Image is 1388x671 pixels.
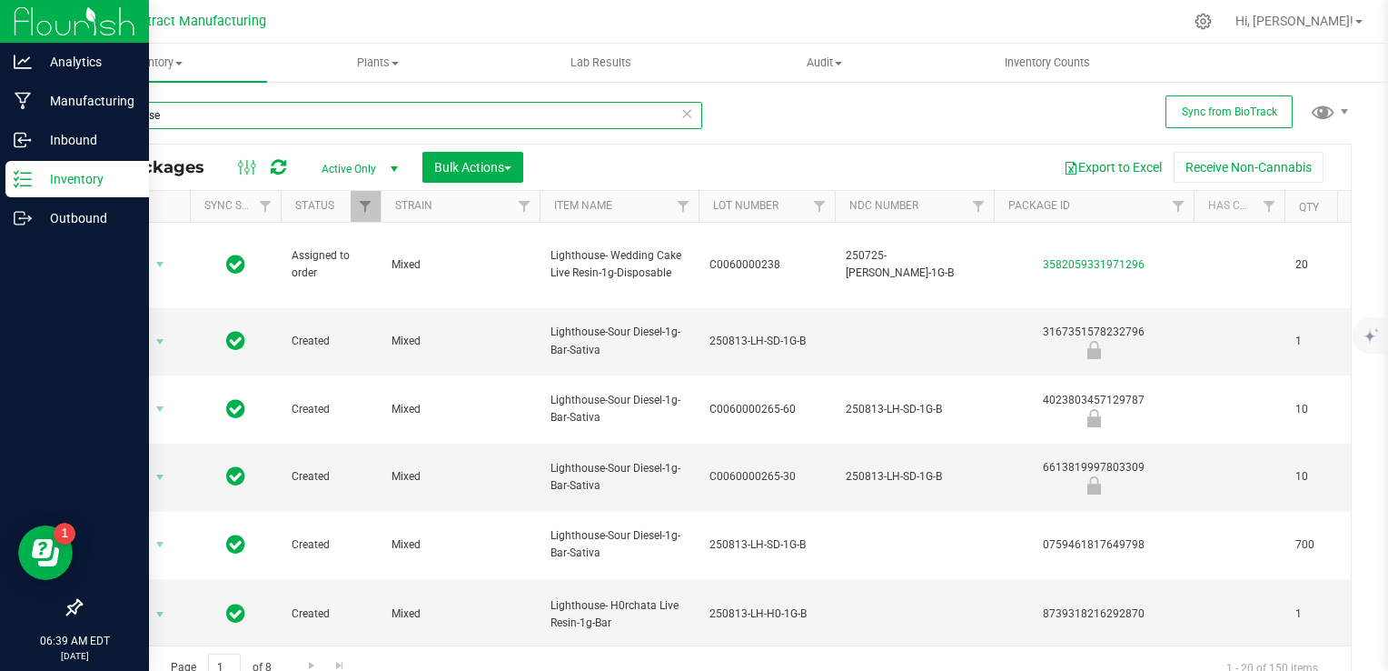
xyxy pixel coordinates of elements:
[292,606,370,623] span: Created
[554,199,612,212] a: Item Name
[14,170,32,188] inline-svg: Inventory
[267,44,491,82] a: Plants
[1043,258,1145,271] a: 3582059331971296
[709,256,824,274] span: C0060000238
[964,191,994,222] a: Filter
[1165,95,1293,128] button: Sync from BioTrack
[1295,468,1364,486] span: 10
[226,328,245,354] span: In Sync
[1008,199,1070,212] a: Package ID
[32,168,141,190] p: Inventory
[32,129,141,151] p: Inbound
[149,602,172,627] span: select
[1174,152,1324,183] button: Receive Non-Cannabis
[8,649,141,663] p: [DATE]
[392,256,529,274] span: Mixed
[546,55,656,71] span: Lab Results
[1164,191,1194,222] a: Filter
[226,532,245,557] span: In Sync
[709,333,824,350] span: 250813-LH-SD-1G-B
[226,252,245,277] span: In Sync
[268,55,490,71] span: Plants
[292,333,370,350] span: Created
[709,606,824,623] span: 250813-LH-H0-1G-B
[991,476,1196,495] div: Newly Received
[204,199,274,212] a: Sync Status
[54,523,75,545] iframe: Resource center unread badge
[1295,333,1364,350] span: 1
[991,324,1196,359] div: 3167351578232796
[392,468,529,486] span: Mixed
[14,53,32,71] inline-svg: Analytics
[226,396,245,422] span: In Sync
[669,191,699,222] a: Filter
[991,606,1196,623] div: 8739318216292870
[991,409,1196,427] div: Newly Received
[713,44,937,82] a: Audit
[550,247,688,282] span: Lighthouse- Wedding Cake Live Resin-1g-Disposable
[1295,401,1364,418] span: 10
[392,536,529,554] span: Mixed
[395,199,432,212] a: Strain
[991,536,1196,554] div: 0759461817649798
[351,191,381,222] a: Filter
[550,460,688,495] span: Lighthouse-Sour Diesel-1g-Bar-Sativa
[434,160,511,175] span: Bulk Actions
[292,401,370,418] span: Created
[709,536,824,554] span: 250813-LH-SD-1G-B
[226,601,245,626] span: In Sync
[680,102,693,125] span: Clear
[32,90,141,112] p: Manufacturing
[149,532,172,557] span: select
[104,14,266,29] span: CT Contract Manufacturing
[709,401,824,418] span: C0060000265-60
[980,55,1115,71] span: Inventory Counts
[709,468,824,486] span: C0060000265-30
[846,401,983,418] span: 250813-LH-SD-1G-B
[991,392,1196,427] div: 4023803457129787
[1182,105,1277,118] span: Sync from BioTrack
[292,247,370,282] span: Assigned to order
[714,55,936,71] span: Audit
[292,468,370,486] span: Created
[18,526,73,580] iframe: Resource center
[846,468,983,486] span: 250813-LH-SD-1G-B
[149,465,172,490] span: select
[550,324,688,358] span: Lighthouse-Sour Diesel-1g-Bar-Sativa
[1299,201,1319,214] a: Qty
[94,157,223,177] span: All Packages
[392,401,529,418] span: Mixed
[14,131,32,149] inline-svg: Inbound
[8,633,141,649] p: 06:39 AM EDT
[1192,13,1214,30] div: Manage settings
[510,191,540,222] a: Filter
[1052,152,1174,183] button: Export to Excel
[849,199,918,212] a: NDC Number
[991,459,1196,495] div: 6613819997803309
[1295,606,1364,623] span: 1
[1295,536,1364,554] span: 700
[490,44,713,82] a: Lab Results
[44,44,267,82] a: Inventory
[805,191,835,222] a: Filter
[149,329,172,355] span: select
[149,396,172,422] span: select
[392,333,529,350] span: Mixed
[550,597,688,632] span: Lighthouse- H0rchata Live Resin-1g-Bar
[44,55,267,71] span: Inventory
[32,207,141,229] p: Outbound
[226,464,245,489] span: In Sync
[80,102,702,129] input: Search Package ID, Item Name, SKU, Lot or Part Number...
[14,92,32,110] inline-svg: Manufacturing
[292,536,370,554] span: Created
[1235,14,1353,28] span: Hi, [PERSON_NAME]!
[251,191,281,222] a: Filter
[846,247,983,282] span: 250725-[PERSON_NAME]-1G-B
[392,606,529,623] span: Mixed
[550,392,688,426] span: Lighthouse-Sour Diesel-1g-Bar-Sativa
[936,44,1159,82] a: Inventory Counts
[991,341,1196,359] div: Newly Received
[1194,191,1284,223] th: Has COA
[713,199,778,212] a: Lot Number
